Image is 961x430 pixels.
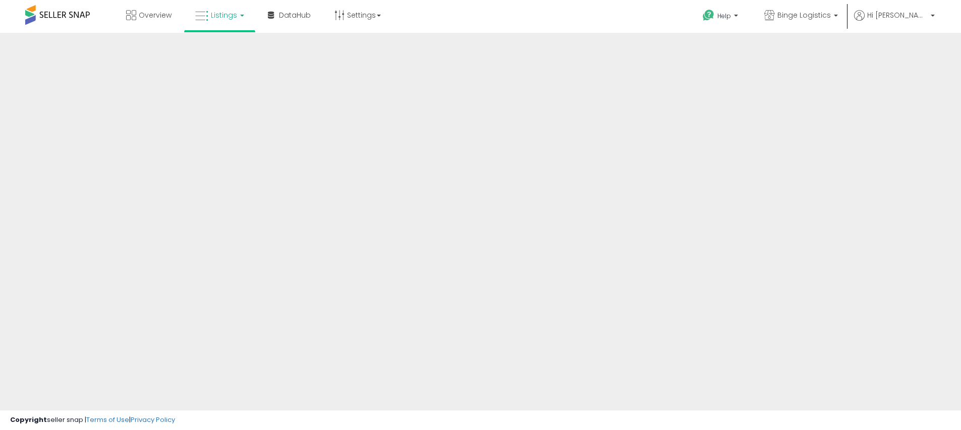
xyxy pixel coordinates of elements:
[702,9,715,22] i: Get Help
[777,10,831,20] span: Binge Logistics
[86,415,129,424] a: Terms of Use
[854,10,935,33] a: Hi [PERSON_NAME]
[131,415,175,424] a: Privacy Policy
[867,10,928,20] span: Hi [PERSON_NAME]
[10,415,175,425] div: seller snap | |
[211,10,237,20] span: Listings
[279,10,311,20] span: DataHub
[717,12,731,20] span: Help
[695,2,748,33] a: Help
[139,10,172,20] span: Overview
[10,415,47,424] strong: Copyright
